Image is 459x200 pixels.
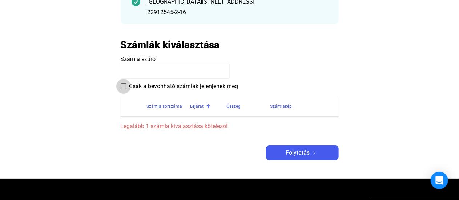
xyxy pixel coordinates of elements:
span: Legalább 1 számla kiválasztása kötelező! [121,122,339,131]
div: Számlakép [270,102,292,111]
div: Számla sorszáma [147,102,190,111]
button: Folytatásarrow-right-white [266,145,339,160]
div: Összeg [227,102,270,111]
div: 22912545-2-16 [148,8,328,17]
div: Lejárat [190,102,227,111]
h2: Számlák kiválasztása [121,38,220,51]
span: Számla szűrő [121,56,156,62]
div: Számlakép [270,102,330,111]
span: Csak a bevonható számlák jelenjenek meg [129,82,238,91]
span: Folytatás [286,148,310,157]
div: Lejárat [190,102,204,111]
div: Számla sorszáma [147,102,182,111]
div: Összeg [227,102,241,111]
div: Open Intercom Messenger [431,172,448,189]
img: arrow-right-white [310,151,319,155]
